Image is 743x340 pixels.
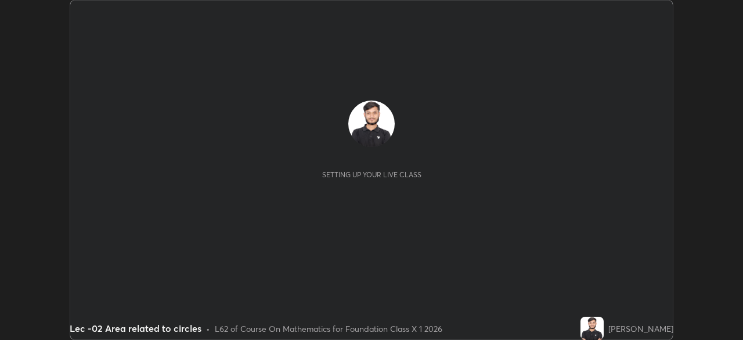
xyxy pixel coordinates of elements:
div: L62 of Course On Mathematics for Foundation Class X 1 2026 [215,323,442,335]
img: e9509afeb8d349309d785b2dea92ae11.jpg [580,317,604,340]
div: Setting up your live class [322,170,421,179]
div: • [206,323,210,335]
div: Lec -02 Area related to circles [70,321,201,335]
div: [PERSON_NAME] [608,323,673,335]
img: e9509afeb8d349309d785b2dea92ae11.jpg [348,101,395,147]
